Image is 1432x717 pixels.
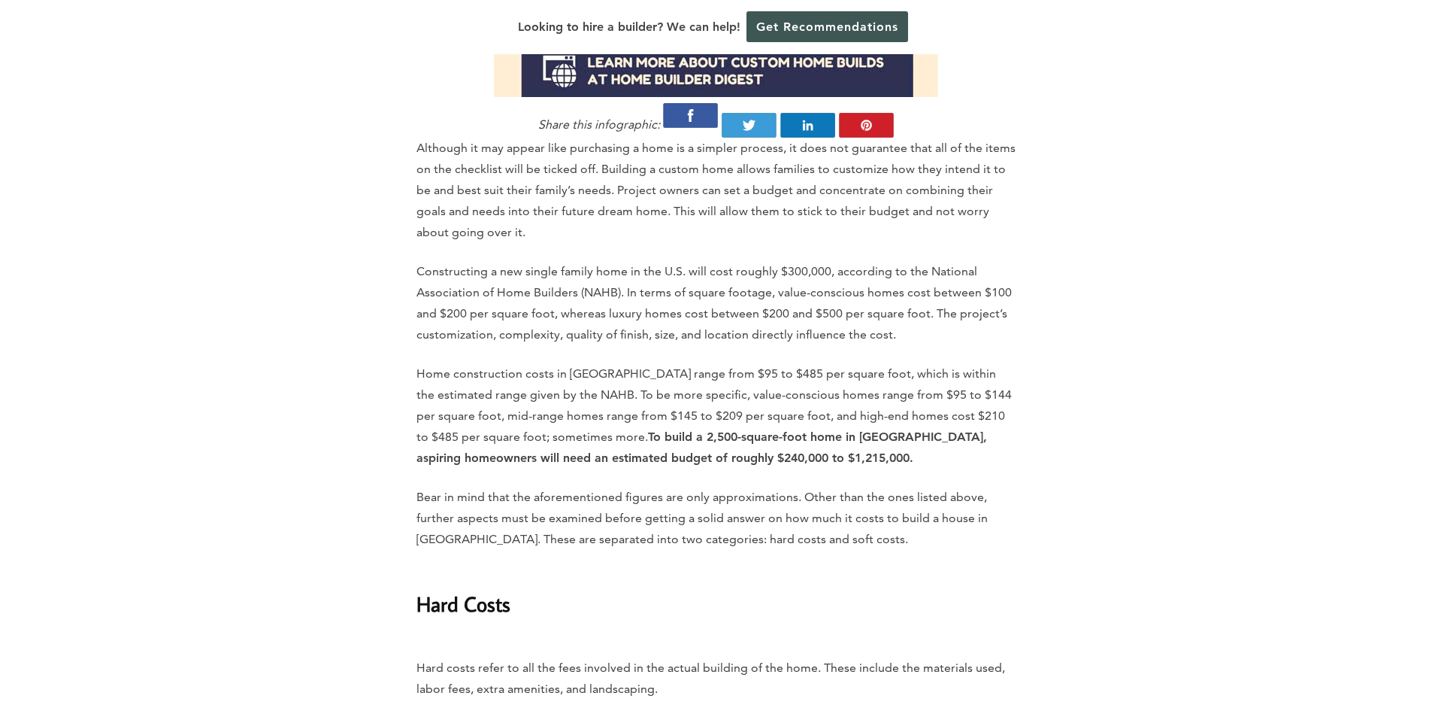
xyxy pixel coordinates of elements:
p: Hard costs refer to all the fees involved in the actual building of the home. These include the m... [416,636,1016,700]
strong: Hard Costs [416,591,510,617]
p: Although it may appear like purchasing a home is a simpler process, it does not guarantee that al... [416,138,1016,243]
img: LinkedIn-Share-Icon.png [780,113,835,138]
img: Pnterest-Share-Icon.png [839,113,894,138]
iframe: Drift Widget Chat Controller [1143,609,1414,699]
p: Bear in mind that the aforementioned figures are only approximations. Other than the ones listed ... [416,487,1016,550]
p: Home construction costs in [GEOGRAPHIC_DATA] range from $95 to $485 per square foot, which is wit... [416,363,1016,469]
img: Facebook-Share-Icon.png [663,103,718,128]
p: Constructing a new single family home in the U.S. will cost roughly $300,000, according to the Na... [416,261,1016,345]
a: Get Recommendations [746,11,908,42]
img: Twitter-Share-Icon.png [722,113,777,138]
strong: To build a 2,500-square-foot home in [GEOGRAPHIC_DATA], aspiring homeowners will need an estimate... [416,430,987,465]
em: Share this infographic: [538,117,660,132]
